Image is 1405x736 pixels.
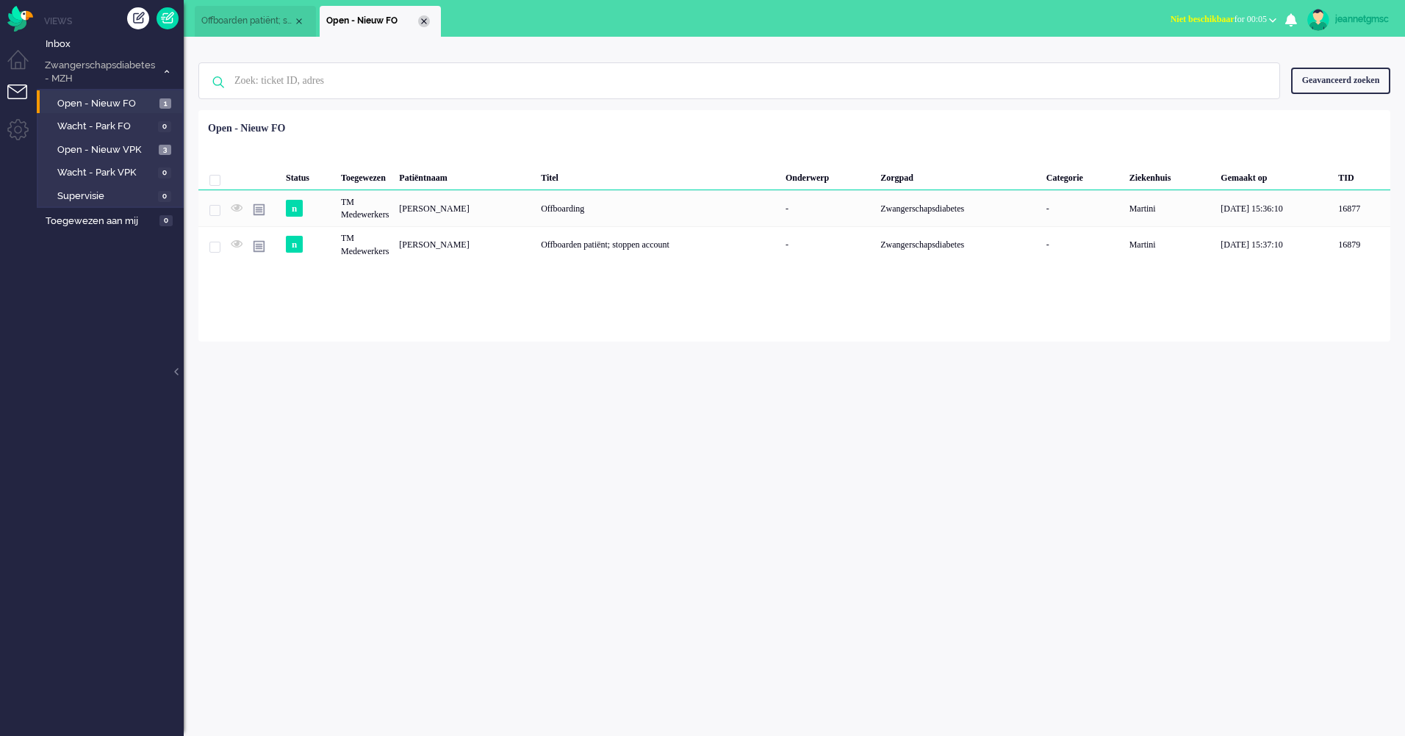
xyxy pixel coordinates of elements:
[1124,226,1216,262] div: Martini
[1162,4,1285,37] li: Niet beschikbaarfor 00:05
[1215,226,1333,262] div: [DATE] 15:37:10
[201,15,293,27] span: Offboarden patiënt; stoppen account
[159,145,171,156] span: 3
[875,226,1041,262] div: Zwangerschapsdiabetes
[7,50,40,83] li: Dashboard menu
[326,15,418,27] span: Open - Nieuw FO
[780,190,875,226] div: -
[199,63,237,101] img: ic-search-icon.svg
[253,203,265,216] img: ic_note_grey.svg
[57,97,156,111] span: Open - Nieuw FO
[158,121,171,132] span: 0
[1171,14,1235,24] span: Niet beschikbaar
[198,226,1390,262] div: 16879
[57,143,155,157] span: Open - Nieuw VPK
[43,95,182,111] a: Open - Nieuw FO 1
[286,200,303,217] span: n
[7,84,40,118] li: Tickets menu
[536,190,780,226] div: Offboarding
[7,119,40,152] li: Admin menu
[1162,9,1285,30] button: Niet beschikbaarfor 00:05
[1041,161,1124,190] div: Categorie
[198,190,1390,226] div: 16877
[336,226,394,262] div: TM Medewerkers
[159,98,171,109] span: 1
[43,59,157,86] span: Zwangerschapsdiabetes - MZH
[46,214,155,228] span: Toegewezen aan mij
[158,167,171,178] span: 0
[57,166,154,180] span: Wacht - Park VPK
[43,212,184,228] a: Toegewezen aan mij 0
[1304,9,1390,31] a: jeannetgmsc
[57,190,154,203] span: Supervisie
[1041,226,1124,262] div: -
[253,240,265,253] img: ic_note_grey.svg
[208,121,285,136] div: Open - Nieuw FO
[780,161,875,190] div: Onderwerp
[1333,161,1390,190] div: TID
[1333,190,1390,226] div: 16877
[293,15,305,27] div: Close tab
[1124,161,1216,190] div: Ziekenhuis
[394,226,536,262] div: [PERSON_NAME]
[46,37,184,51] span: Inbox
[281,161,336,190] div: Status
[43,35,184,51] a: Inbox
[1124,190,1216,226] div: Martini
[1307,9,1329,31] img: avatar
[43,118,182,134] a: Wacht - Park FO 0
[43,141,182,157] a: Open - Nieuw VPK 3
[536,161,780,190] div: Titel
[43,187,182,203] a: Supervisie 0
[875,161,1041,190] div: Zorgpad
[394,190,536,226] div: [PERSON_NAME]
[875,190,1041,226] div: Zwangerschapsdiabetes
[7,6,33,32] img: flow_omnibird.svg
[1215,161,1333,190] div: Gemaakt op
[1333,226,1390,262] div: 16879
[43,164,182,180] a: Wacht - Park VPK 0
[336,190,394,226] div: TM Medewerkers
[1041,190,1124,226] div: -
[336,161,394,190] div: Toegewezen
[195,6,316,37] li: 16879
[780,226,875,262] div: -
[223,63,1260,98] input: Zoek: ticket ID, adres
[159,215,173,226] span: 0
[1335,12,1390,26] div: jeannetgmsc
[127,7,149,29] div: Creëer ticket
[158,191,171,202] span: 0
[418,15,430,27] div: Close tab
[44,15,184,27] li: Views
[320,6,441,37] li: View
[286,236,303,253] span: n
[7,10,33,21] a: Omnidesk
[1291,68,1390,93] div: Geavanceerd zoeken
[1215,190,1333,226] div: [DATE] 15:36:10
[57,120,154,134] span: Wacht - Park FO
[157,7,179,29] a: Quick Ticket
[1171,14,1267,24] span: for 00:05
[536,226,780,262] div: Offboarden patiënt; stoppen account
[394,161,536,190] div: Patiëntnaam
